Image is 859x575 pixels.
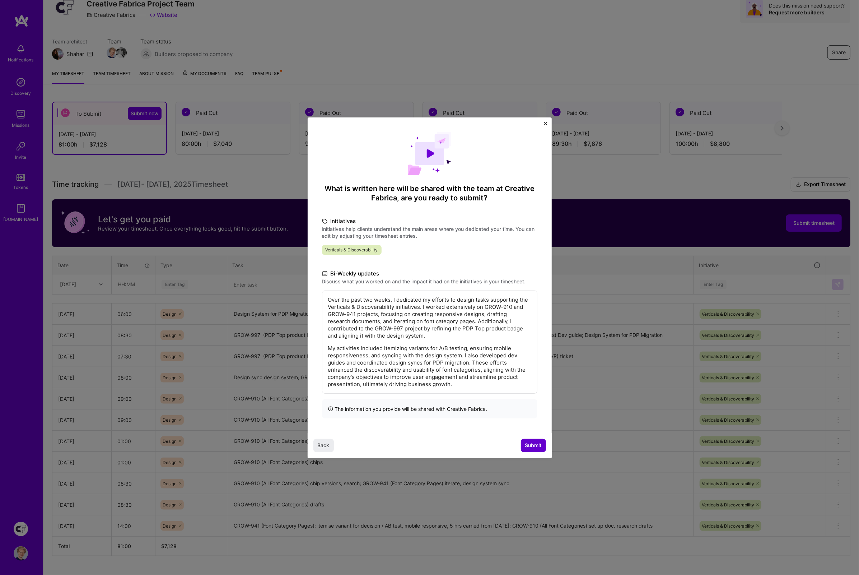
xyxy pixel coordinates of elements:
[408,132,452,175] img: Demo day
[322,184,537,203] h4: What is written here will be shared with the team at Creative Fabrica , are you ready to submit?
[322,217,328,225] i: icon TagBlack
[322,399,537,418] div: The information you provide will be shared with Creative Fabrica .
[322,245,382,255] span: Verticals & Discoverability
[544,122,547,129] button: Close
[322,269,537,278] label: Bi-Weekly updates
[322,278,537,285] label: Discuss what you worked on and the impact it had on the initiatives in your timesheet.
[322,269,328,278] i: icon DocumentBlack
[328,345,531,388] p: My activities included itemizing variants for A/B testing, ensuring mobile responsiveness, and sy...
[322,217,537,226] label: Initiatives
[328,405,333,413] i: icon InfoBlack
[328,296,531,339] p: Over the past two weeks, I dedicated my efforts to design tasks supporting the Verticals & Discov...
[313,439,334,452] button: Back
[525,442,542,449] span: Submit
[521,439,546,452] button: Submit
[318,442,330,449] span: Back
[322,226,537,239] label: Initiatives help clients understand the main areas where you dedicated your time. You can edit by...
